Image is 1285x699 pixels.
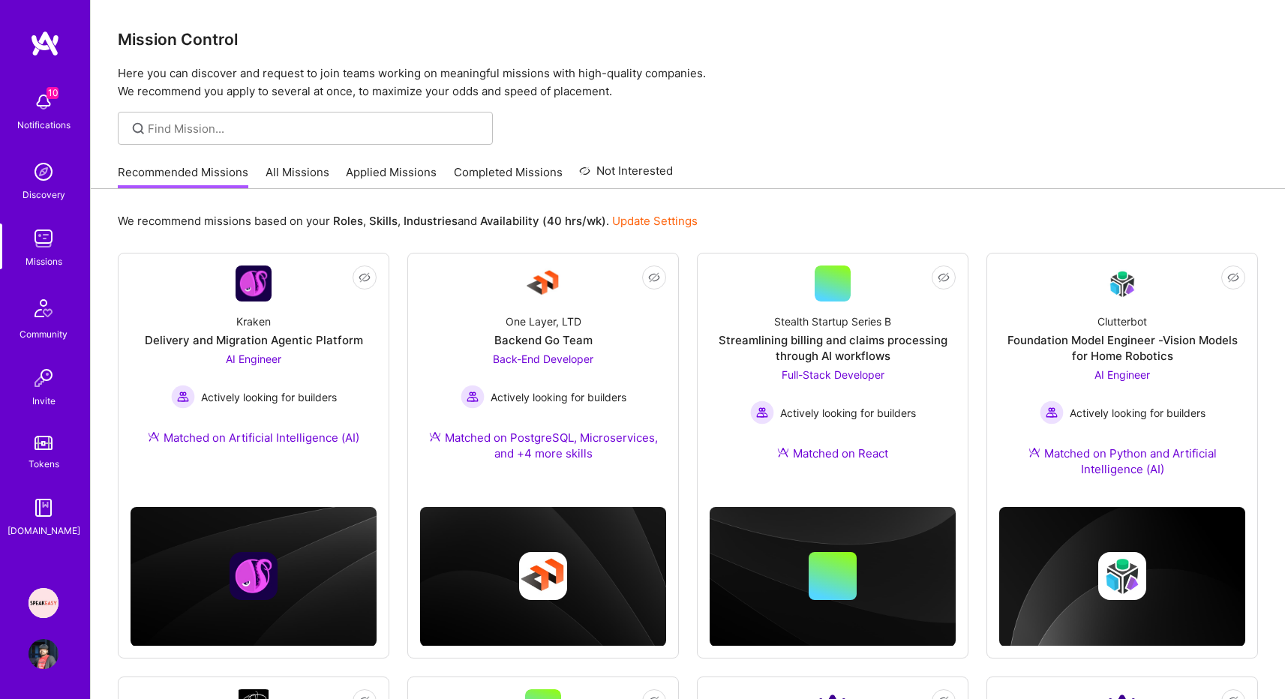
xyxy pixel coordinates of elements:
[29,456,59,472] div: Tokens
[1028,446,1040,458] img: Ateam Purple Icon
[710,332,956,364] div: Streamlining billing and claims processing through AI workflows
[8,523,80,538] div: [DOMAIN_NAME]
[25,639,62,669] a: User Avatar
[420,430,666,461] div: Matched on PostgreSQL, Microservices, and +4 more skills
[35,436,53,450] img: tokens
[30,30,60,57] img: logo
[710,507,956,646] img: cover
[148,430,359,445] div: Matched on Artificial Intelligence (AI)
[938,271,950,283] i: icon EyeClosed
[230,552,278,600] img: Company logo
[148,430,160,442] img: Ateam Purple Icon
[266,164,329,189] a: All Missions
[118,213,698,229] p: We recommend missions based on your , , and .
[480,214,606,228] b: Availability (40 hrs/wk)
[491,389,626,405] span: Actively looking for builders
[525,265,561,301] img: Company Logo
[710,265,956,479] a: Stealth Startup Series BStreamlining billing and claims processing through AI workflowsFull-Stack...
[131,265,377,463] a: Company LogoKrakenDelivery and Migration Agentic PlatformAI Engineer Actively looking for builder...
[29,363,59,393] img: Invite
[17,117,71,133] div: Notifications
[506,313,581,329] div: One Layer, LTD
[148,121,482,136] input: Find Mission...
[145,332,363,348] div: Delivery and Migration Agentic Platform
[420,265,666,479] a: Company LogoOne Layer, LTDBackend Go TeamBack-End Developer Actively looking for buildersActively...
[23,187,65,202] div: Discovery
[1094,368,1150,381] span: AI Engineer
[20,326,68,342] div: Community
[404,214,458,228] b: Industries
[171,385,195,409] img: Actively looking for builders
[118,30,1258,49] h3: Mission Control
[25,588,62,618] a: Speakeasy: Software Engineer to help Customers write custom functions
[29,493,59,523] img: guide book
[429,430,441,442] img: Ateam Purple Icon
[333,214,363,228] b: Roles
[201,389,337,405] span: Actively looking for builders
[359,271,371,283] i: icon EyeClosed
[26,290,62,326] img: Community
[47,87,59,99] span: 10
[1104,266,1140,301] img: Company Logo
[612,214,698,228] a: Update Settings
[131,507,377,646] img: cover
[777,445,888,461] div: Matched on React
[774,313,891,329] div: Stealth Startup Series B
[1040,400,1064,424] img: Actively looking for builders
[29,87,59,117] img: bell
[454,164,563,189] a: Completed Missions
[346,164,437,189] a: Applied Missions
[26,253,62,269] div: Missions
[130,120,147,137] i: icon SearchGrey
[118,164,248,189] a: Recommended Missions
[32,393,56,409] div: Invite
[999,507,1245,646] img: cover
[461,385,485,409] img: Actively looking for builders
[29,157,59,187] img: discovery
[750,400,774,424] img: Actively looking for builders
[999,445,1245,477] div: Matched on Python and Artificial Intelligence (AI)
[579,162,673,189] a: Not Interested
[118,64,1258,100] p: Here you can discover and request to join teams working on meaningful missions with high-quality ...
[369,214,398,228] b: Skills
[226,352,281,365] span: AI Engineer
[29,639,59,669] img: User Avatar
[1097,313,1147,329] div: Clutterbot
[999,332,1245,364] div: Foundation Model Engineer -Vision Models for Home Robotics
[780,405,916,421] span: Actively looking for builders
[999,265,1245,495] a: Company LogoClutterbotFoundation Model Engineer -Vision Models for Home RoboticsAI Engineer Activ...
[29,588,59,618] img: Speakeasy: Software Engineer to help Customers write custom functions
[236,313,271,329] div: Kraken
[777,446,789,458] img: Ateam Purple Icon
[782,368,884,381] span: Full-Stack Developer
[494,332,593,348] div: Backend Go Team
[1227,271,1239,283] i: icon EyeClosed
[420,507,666,646] img: cover
[236,265,272,301] img: Company Logo
[493,352,593,365] span: Back-End Developer
[648,271,660,283] i: icon EyeClosed
[29,223,59,253] img: teamwork
[1098,552,1146,600] img: Company logo
[519,552,567,600] img: Company logo
[1070,405,1205,421] span: Actively looking for builders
